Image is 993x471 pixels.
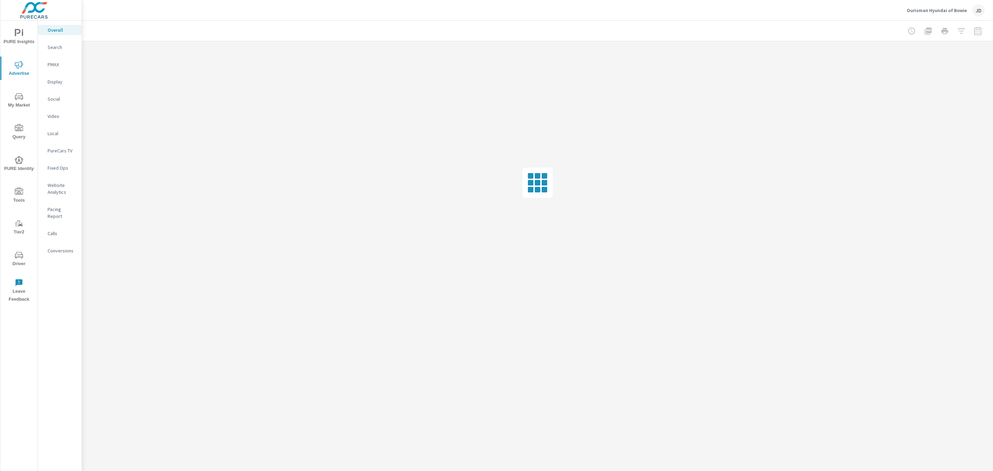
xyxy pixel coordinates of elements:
[38,163,82,173] div: Fixed Ops
[0,21,38,306] div: nav menu
[48,130,76,137] p: Local
[38,77,82,87] div: Display
[2,61,36,78] span: Advertise
[48,206,76,220] p: Pacing Report
[2,29,36,46] span: PURE Insights
[972,4,985,17] div: JD
[48,27,76,33] p: Overall
[48,61,76,68] p: PMAX
[38,204,82,221] div: Pacing Report
[48,164,76,171] p: Fixed Ops
[48,230,76,237] p: Calls
[38,94,82,104] div: Social
[48,247,76,254] p: Conversions
[2,251,36,268] span: Driver
[2,188,36,204] span: Tools
[38,146,82,156] div: PureCars TV
[38,111,82,121] div: Video
[48,44,76,51] p: Search
[2,156,36,173] span: PURE Identity
[2,124,36,141] span: Query
[48,113,76,120] p: Video
[38,42,82,52] div: Search
[48,78,76,85] p: Display
[907,7,967,13] p: Ourisman Hyundai of Bowie
[38,128,82,139] div: Local
[2,279,36,303] span: Leave Feedback
[2,92,36,109] span: My Market
[2,219,36,236] span: Tier2
[48,96,76,102] p: Social
[48,147,76,154] p: PureCars TV
[38,59,82,70] div: PMAX
[48,182,76,196] p: Website Analytics
[38,228,82,239] div: Calls
[38,25,82,35] div: Overall
[38,245,82,256] div: Conversions
[38,180,82,197] div: Website Analytics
